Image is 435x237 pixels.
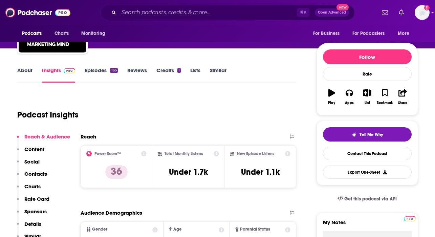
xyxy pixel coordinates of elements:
button: Sponsors [17,208,47,221]
button: Reach & Audience [17,133,70,146]
a: Contact This Podcast [323,147,412,160]
a: Reviews [127,67,147,83]
span: Gender [92,227,107,232]
img: tell me why sparkle [351,132,357,137]
div: Rate [323,67,412,81]
a: Get this podcast via API [332,191,403,207]
a: Episodes135 [85,67,117,83]
svg: Add a profile image [424,5,430,10]
button: Charts [17,183,41,196]
div: List [365,101,370,105]
span: Podcasts [22,29,42,38]
input: Search podcasts, credits, & more... [119,7,297,18]
button: Bookmark [376,85,394,109]
button: open menu [393,27,418,40]
a: Show notifications dropdown [396,7,407,18]
span: Parental Status [240,227,270,232]
p: Content [24,146,44,152]
span: Tell Me Why [360,132,383,137]
span: For Business [313,29,340,38]
div: 135 [110,68,117,73]
button: tell me why sparkleTell Me Why [323,127,412,142]
h1: Podcast Insights [17,110,79,120]
h3: Under 1.7k [169,167,208,177]
button: Share [394,85,411,109]
a: Charts [50,27,73,40]
a: Lists [190,67,200,83]
button: open menu [308,27,348,40]
span: For Podcasters [352,29,385,38]
span: ⌘ K [297,8,309,17]
div: Play [328,101,335,105]
button: Content [17,146,44,158]
button: open menu [348,27,395,40]
span: Open Advanced [318,11,346,14]
button: Play [323,85,341,109]
span: Charts [55,29,69,38]
button: open menu [17,27,51,40]
span: Get this podcast via API [344,196,397,202]
span: Monitoring [81,29,105,38]
p: Charts [24,183,41,190]
a: About [17,67,32,83]
p: Social [24,158,40,165]
p: Contacts [24,171,47,177]
div: Share [398,101,407,105]
button: Show profile menu [415,5,430,20]
button: Apps [341,85,358,109]
div: Apps [345,101,354,105]
div: Search podcasts, credits, & more... [100,5,355,20]
h2: Reach [81,133,96,140]
button: Open AdvancedNew [315,8,349,17]
p: 36 [105,165,128,179]
h2: Audience Demographics [81,210,142,216]
div: 1 [177,68,181,73]
img: Podchaser Pro [404,216,416,221]
div: Bookmark [377,101,393,105]
span: New [336,4,349,10]
p: Sponsors [24,208,47,215]
img: Podchaser - Follow, Share and Rate Podcasts [5,6,70,19]
button: Social [17,158,40,171]
p: Rate Card [24,196,49,202]
button: open menu [77,27,114,40]
h2: Power Score™ [94,151,121,156]
button: List [358,85,376,109]
img: User Profile [415,5,430,20]
p: Reach & Audience [24,133,70,140]
label: My Notes [323,219,412,231]
h2: New Episode Listens [237,151,274,156]
button: Contacts [17,171,47,183]
button: Details [17,221,41,233]
h3: Under 1.1k [241,167,280,177]
span: Logged in as sophiak [415,5,430,20]
img: Podchaser Pro [64,68,75,73]
a: Similar [210,67,226,83]
button: Follow [323,49,412,64]
a: Show notifications dropdown [379,7,391,18]
button: Rate Card [17,196,49,208]
h2: Total Monthly Listens [165,151,203,156]
a: Credits1 [156,67,181,83]
p: Details [24,221,41,227]
a: Pro website [404,215,416,221]
a: InsightsPodchaser Pro [42,67,75,83]
button: Export One-Sheet [323,166,412,179]
span: More [398,29,409,38]
span: Age [173,227,182,232]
